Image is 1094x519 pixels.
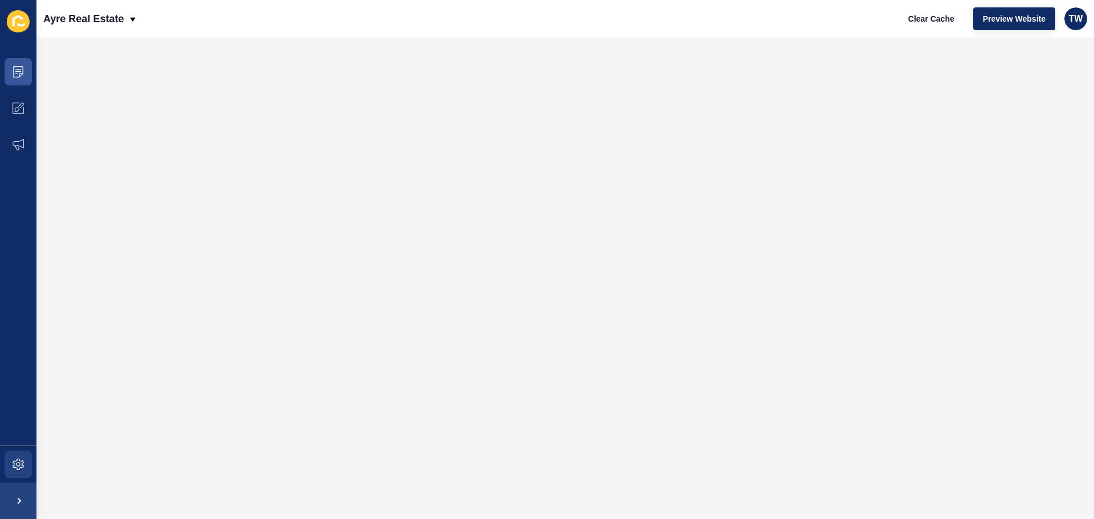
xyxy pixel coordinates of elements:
button: Preview Website [973,7,1055,30]
span: TW [1069,13,1083,24]
span: Preview Website [983,13,1046,24]
span: Clear Cache [908,13,954,24]
button: Clear Cache [899,7,964,30]
p: Ayre Real Estate [43,5,124,33]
